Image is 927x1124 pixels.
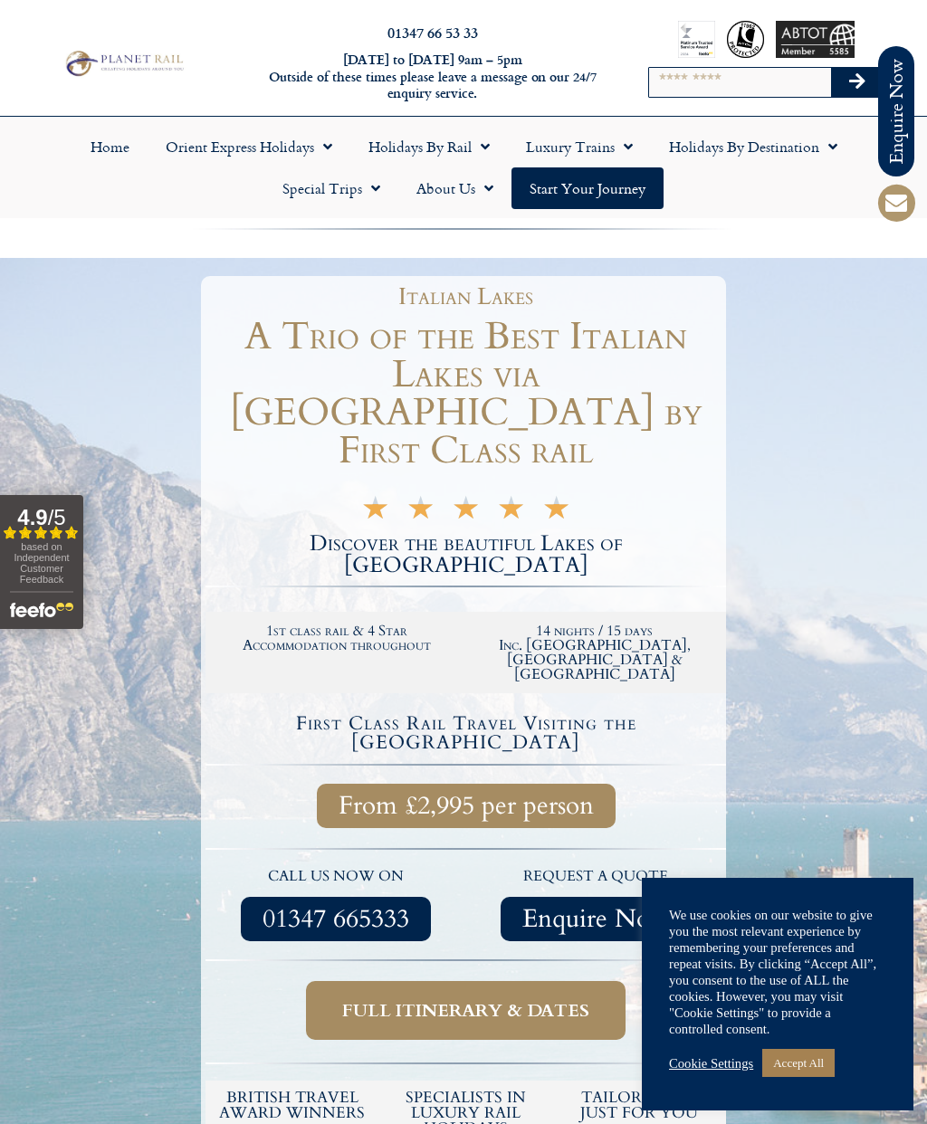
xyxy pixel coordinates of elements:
[9,126,918,209] nav: Menu
[264,167,398,209] a: Special Trips
[542,504,570,521] i: ★
[208,714,723,752] h4: First Class Rail Travel Visiting the [GEOGRAPHIC_DATA]
[339,795,594,817] span: From £2,995 per person
[406,504,435,521] i: ★
[72,126,148,167] a: Home
[317,784,616,828] a: From £2,995 per person
[215,1090,370,1120] h5: British Travel Award winners
[651,126,855,167] a: Holidays by Destination
[306,981,626,1040] a: Full itinerary & dates
[252,52,614,102] h6: [DATE] to [DATE] 9am – 5pm Outside of these times please leave a message on our 24/7 enquiry serv...
[475,865,718,889] p: request a quote
[669,907,886,1037] div: We use cookies on our website to give you the most relevant experience by remembering your prefer...
[452,504,480,521] i: ★
[561,1090,717,1120] h5: tailor-made just for you
[831,68,884,97] button: Search
[241,897,431,941] a: 01347 665333
[61,48,186,79] img: Planet Rail Train Holidays Logo
[350,126,508,167] a: Holidays by Rail
[475,624,715,681] h2: 14 nights / 15 days Inc. [GEOGRAPHIC_DATA], [GEOGRAPHIC_DATA] & [GEOGRAPHIC_DATA]
[205,318,726,470] h1: A Trio of the Best Italian Lakes via [GEOGRAPHIC_DATA] by First Class rail
[497,504,525,521] i: ★
[669,1055,753,1072] a: Cookie Settings
[215,865,457,889] p: call us now on
[508,126,651,167] a: Luxury Trains
[387,22,478,43] a: 01347 66 53 33
[148,126,350,167] a: Orient Express Holidays
[361,500,570,521] div: 5/5
[501,897,692,941] a: Enquire Now
[217,624,457,652] h2: 1st class rail & 4 Star Accommodation throughout
[205,533,726,576] h2: Discover the beautiful Lakes of [GEOGRAPHIC_DATA]
[263,908,409,930] span: 01347 665333
[361,504,389,521] i: ★
[398,167,511,209] a: About Us
[762,1049,835,1077] a: Accept All
[522,908,670,930] span: Enquire Now
[511,167,664,209] a: Start your Journey
[215,285,717,309] h1: Italian Lakes
[342,999,589,1022] span: Full itinerary & dates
